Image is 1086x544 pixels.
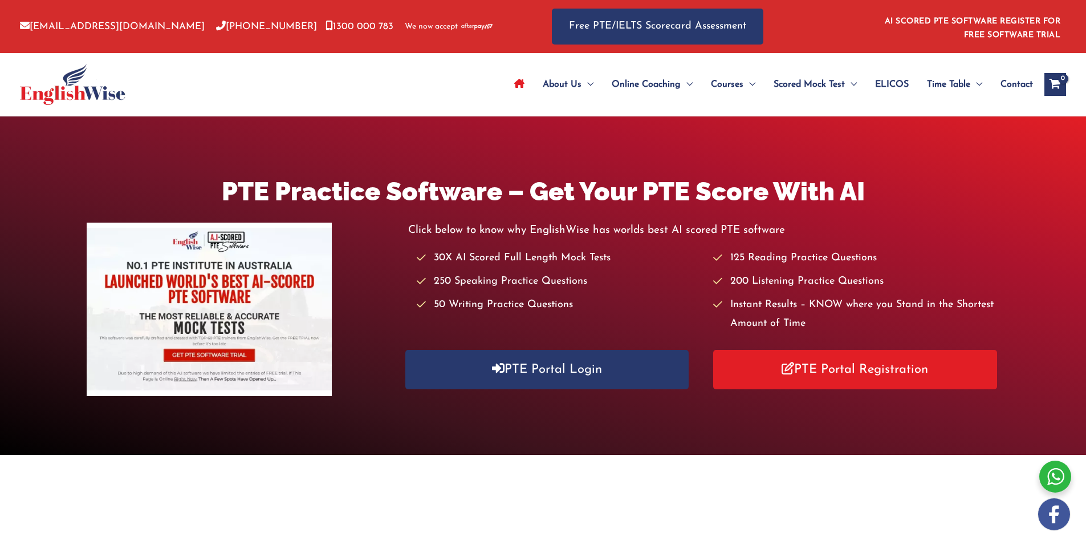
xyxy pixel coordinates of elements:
[1038,498,1070,530] img: white-facebook.png
[603,65,702,104] a: Online CoachingMenu Toggle
[612,65,681,104] span: Online Coaching
[552,9,763,45] a: Free PTE/IELTS Scorecard Assessment
[711,65,743,104] span: Courses
[216,22,317,31] a: [PHONE_NUMBER]
[326,22,393,31] a: 1300 000 783
[875,65,909,104] span: ELICOS
[681,65,693,104] span: Menu Toggle
[1044,73,1066,96] a: View Shopping Cart, empty
[991,65,1033,104] a: Contact
[845,65,857,104] span: Menu Toggle
[581,65,593,104] span: Menu Toggle
[543,65,581,104] span: About Us
[713,296,999,334] li: Instant Results – KNOW where you Stand in the Shortest Amount of Time
[713,249,999,268] li: 125 Reading Practice Questions
[505,65,1033,104] nav: Site Navigation: Main Menu
[927,65,970,104] span: Time Table
[743,65,755,104] span: Menu Toggle
[885,17,1061,39] a: AI SCORED PTE SOFTWARE REGISTER FOR FREE SOFTWARE TRIAL
[87,223,332,396] img: pte-institute-main
[878,8,1066,45] aside: Header Widget 1
[408,221,999,240] p: Click below to know why EnglishWise has worlds best AI scored PTE software
[702,65,764,104] a: CoursesMenu Toggle
[713,272,999,291] li: 200 Listening Practice Questions
[417,272,702,291] li: 250 Speaking Practice Questions
[534,65,603,104] a: About UsMenu Toggle
[417,296,702,315] li: 50 Writing Practice Questions
[918,65,991,104] a: Time TableMenu Toggle
[20,64,125,105] img: cropped-ew-logo
[774,65,845,104] span: Scored Mock Test
[461,23,493,30] img: Afterpay-Logo
[764,65,866,104] a: Scored Mock TestMenu Toggle
[713,350,997,389] a: PTE Portal Registration
[1000,65,1033,104] span: Contact
[970,65,982,104] span: Menu Toggle
[20,22,205,31] a: [EMAIL_ADDRESS][DOMAIN_NAME]
[866,65,918,104] a: ELICOS
[405,350,689,389] a: PTE Portal Login
[405,21,458,33] span: We now accept
[87,174,999,209] h1: PTE Practice Software – Get Your PTE Score With AI
[417,249,702,268] li: 30X AI Scored Full Length Mock Tests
